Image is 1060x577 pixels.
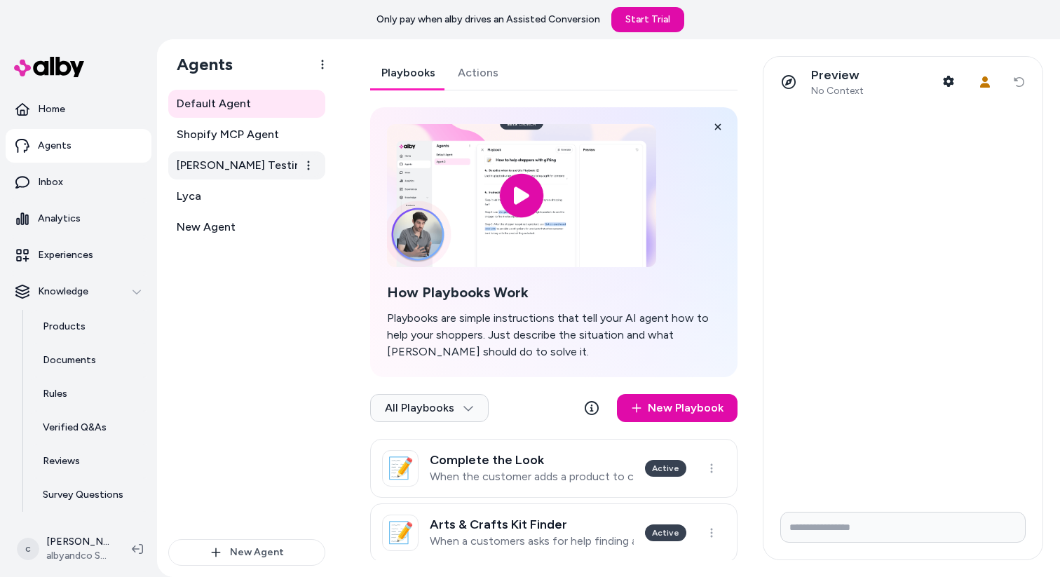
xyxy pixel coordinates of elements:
[177,188,201,205] span: Lyca
[370,439,738,498] a: 📝Complete the LookWhen the customer adds a product to cart.Active
[430,517,634,531] h3: Arts & Crafts Kit Finder
[370,503,738,562] a: 📝Arts & Crafts Kit FinderWhen a customers asks for help finding an arts and crafts project.Active
[385,401,474,415] span: All Playbooks
[387,310,721,360] p: Playbooks are simple instructions that tell your AI agent how to help your shoppers. Just describ...
[38,102,65,116] p: Home
[168,182,325,210] a: Lyca
[38,285,88,299] p: Knowledge
[168,213,325,241] a: New Agent
[447,56,510,90] a: Actions
[38,248,93,262] p: Experiences
[43,320,86,334] p: Products
[382,515,419,551] div: 📝
[382,450,419,487] div: 📝
[38,139,72,153] p: Agents
[168,121,325,149] a: Shopify MCP Agent
[14,57,84,77] img: alby Logo
[46,535,109,549] p: [PERSON_NAME]
[168,539,325,566] button: New Agent
[177,219,236,236] span: New Agent
[6,275,151,308] button: Knowledge
[43,387,67,401] p: Rules
[6,238,151,272] a: Experiences
[177,95,251,112] span: Default Agent
[29,377,151,411] a: Rules
[29,344,151,377] a: Documents
[430,470,634,484] p: When the customer adds a product to cart.
[43,454,80,468] p: Reviews
[17,538,39,560] span: c
[370,394,489,422] button: All Playbooks
[38,175,63,189] p: Inbox
[168,151,325,179] a: [PERSON_NAME] Testing - Shopify MCP Agent
[370,56,447,90] a: Playbooks
[430,534,634,548] p: When a customers asks for help finding an arts and crafts project.
[376,13,600,27] p: Only pay when alby drives an Assisted Conversion
[430,453,634,467] h3: Complete the Look
[43,421,107,435] p: Verified Q&As
[6,165,151,199] a: Inbox
[8,527,121,571] button: c[PERSON_NAME]albyandco SolCon
[29,444,151,478] a: Reviews
[811,67,864,83] p: Preview
[177,157,320,174] span: [PERSON_NAME] Testing - Shopify MCP Agent
[811,85,864,97] span: No Context
[29,411,151,444] a: Verified Q&As
[38,212,81,226] p: Analytics
[29,478,151,512] a: Survey Questions
[29,310,151,344] a: Products
[46,549,109,563] span: albyandco SolCon
[645,460,686,477] div: Active
[43,353,96,367] p: Documents
[6,93,151,126] a: Home
[645,524,686,541] div: Active
[387,284,721,301] h2: How Playbooks Work
[43,488,123,502] p: Survey Questions
[611,7,684,32] a: Start Trial
[6,202,151,236] a: Analytics
[6,129,151,163] a: Agents
[168,90,325,118] a: Default Agent
[617,394,738,422] a: New Playbook
[177,126,279,143] span: Shopify MCP Agent
[780,512,1026,543] input: Write your prompt here
[165,54,233,75] h1: Agents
